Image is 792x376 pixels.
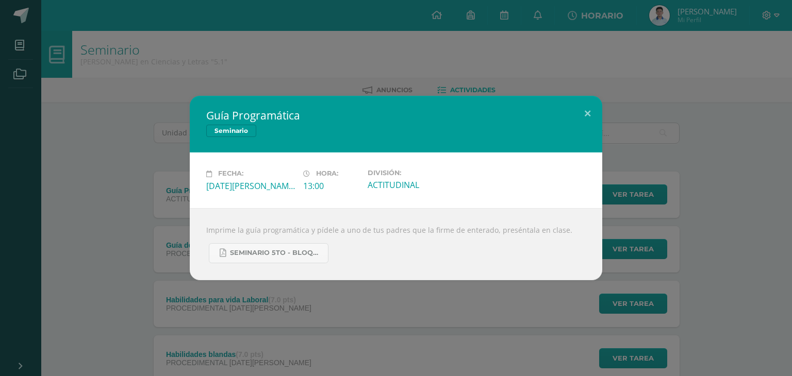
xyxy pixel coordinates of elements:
[573,96,602,131] button: Close (Esc)
[209,243,328,263] a: Seminario 5to - Bloque 3 - 2025.pdf
[218,170,243,178] span: Fecha:
[206,108,586,123] h2: Guía Programática
[230,249,323,257] span: Seminario 5to - Bloque 3 - 2025.pdf
[303,180,359,192] div: 13:00
[316,170,338,178] span: Hora:
[206,180,295,192] div: [DATE][PERSON_NAME]
[190,208,602,280] div: Imprime la guía programática y pídele a uno de tus padres que la firme de enterado, preséntala en...
[368,179,456,191] div: ACTITUDINAL
[368,169,456,177] label: División:
[206,125,256,137] span: Seminario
